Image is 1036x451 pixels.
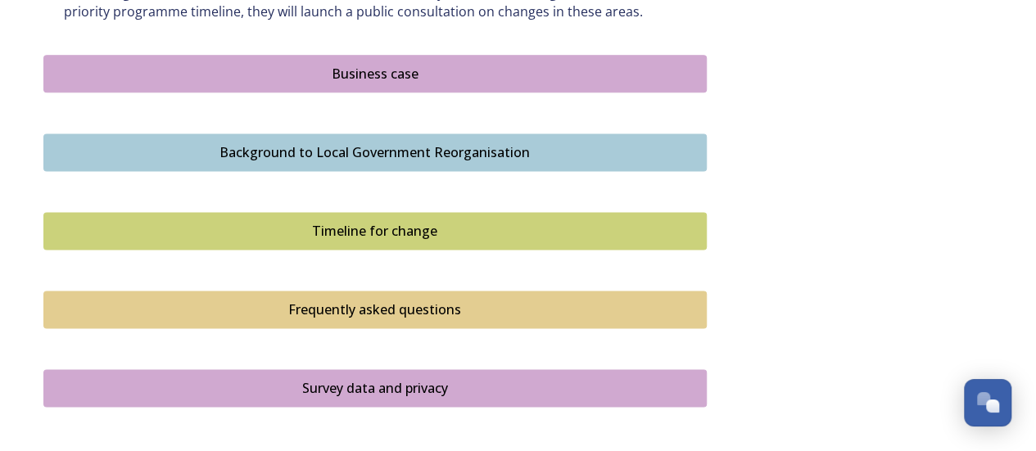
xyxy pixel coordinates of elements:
div: Background to Local Government Reorganisation [52,142,698,162]
button: Open Chat [964,379,1011,426]
div: Frequently asked questions [52,300,698,319]
div: Survey data and privacy [52,378,698,398]
button: Survey data and privacy [43,369,707,407]
div: Business case [52,64,698,83]
button: Business case [43,55,707,92]
button: Background to Local Government Reorganisation [43,133,707,171]
button: Frequently asked questions [43,291,707,328]
button: Timeline for change [43,212,707,250]
div: Timeline for change [52,221,698,241]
